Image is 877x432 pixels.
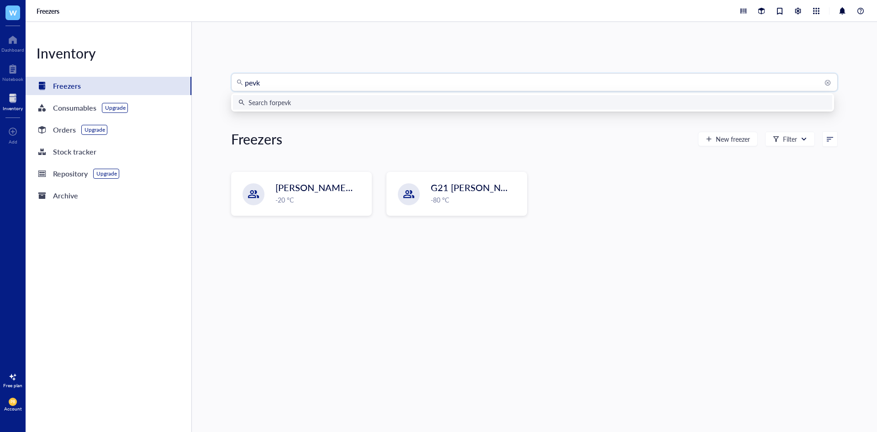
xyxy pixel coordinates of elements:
[4,406,22,411] div: Account
[716,135,750,143] span: New freezer
[26,121,191,139] a: OrdersUpgrade
[231,130,282,148] div: Freezers
[105,104,126,112] div: Upgrade
[26,99,191,117] a: ConsumablesUpgrade
[96,170,117,177] div: Upgrade
[37,7,61,15] a: Freezers
[3,383,22,388] div: Free plan
[53,167,88,180] div: Repository
[26,165,191,183] a: RepositoryUpgrade
[2,76,23,82] div: Notebook
[11,400,15,404] span: PB
[431,195,521,205] div: -80 °C
[1,32,24,53] a: Dashboard
[3,91,23,111] a: Inventory
[9,7,17,18] span: W
[783,134,797,144] div: Filter
[431,181,540,194] span: G21 [PERSON_NAME] -80
[3,106,23,111] div: Inventory
[248,97,291,107] div: Search for pevk
[26,44,191,62] div: Inventory
[26,187,191,205] a: Archive
[698,132,758,146] button: New freezer
[53,80,81,92] div: Freezers
[85,126,105,133] div: Upgrade
[26,143,191,161] a: Stock tracker
[53,189,78,202] div: Archive
[1,47,24,53] div: Dashboard
[53,101,96,114] div: Consumables
[9,139,17,144] div: Add
[26,77,191,95] a: Freezers
[53,145,96,158] div: Stock tracker
[2,62,23,82] a: Notebook
[275,195,366,205] div: -20 °C
[275,181,398,194] span: [PERSON_NAME] -20 Archive
[53,123,76,136] div: Orders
